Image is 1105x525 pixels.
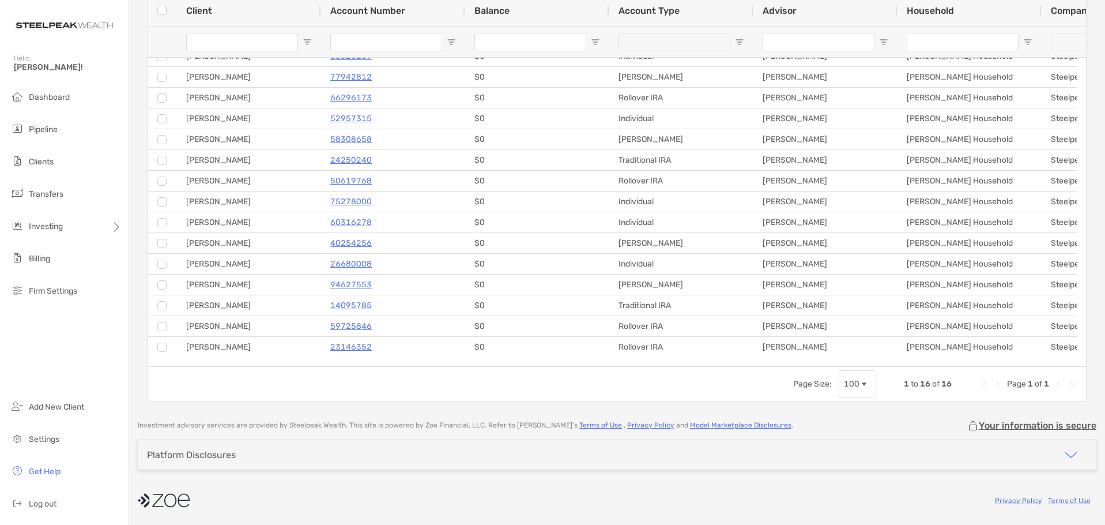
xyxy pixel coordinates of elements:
[897,129,1042,149] div: [PERSON_NAME] Household
[465,150,609,170] div: $0
[330,174,372,188] p: 50619768
[186,33,298,51] input: Client Filter Input
[609,233,753,253] div: [PERSON_NAME]
[465,88,609,108] div: $0
[1051,5,1092,16] span: Company
[579,421,622,429] a: Terms of Use
[753,88,897,108] div: [PERSON_NAME]
[897,295,1042,316] div: [PERSON_NAME] Household
[29,254,50,264] span: Billing
[753,254,897,274] div: [PERSON_NAME]
[330,132,372,147] a: 58308658
[138,421,793,430] p: Investment advisory services are provided by Steelpeak Wealth . This site is powered by Zoe Finan...
[330,257,372,271] a: 26680008
[330,70,372,84] a: 77942812
[897,150,1042,170] div: [PERSON_NAME] Household
[609,316,753,336] div: Rollover IRA
[177,275,321,295] div: [PERSON_NAME]
[1028,379,1033,389] span: 1
[465,129,609,149] div: $0
[609,67,753,87] div: [PERSON_NAME]
[14,62,122,72] span: [PERSON_NAME]!
[177,108,321,129] div: [PERSON_NAME]
[10,251,24,265] img: billing icon
[29,189,63,199] span: Transfers
[330,277,372,292] p: 94627553
[330,153,372,167] a: 24250240
[330,298,372,313] a: 14095785
[993,380,1002,389] div: Previous Page
[330,340,372,354] a: 23146352
[177,171,321,191] div: [PERSON_NAME]
[1035,379,1042,389] span: of
[591,37,600,47] button: Open Filter Menu
[10,283,24,297] img: firm-settings icon
[920,379,930,389] span: 16
[897,275,1042,295] div: [PERSON_NAME] Household
[330,194,372,209] a: 75278000
[753,316,897,336] div: [PERSON_NAME]
[979,380,989,389] div: First Page
[609,192,753,212] div: Individual
[465,295,609,316] div: $0
[10,186,24,200] img: transfers icon
[465,275,609,295] div: $0
[29,434,59,444] span: Settings
[465,337,609,357] div: $0
[897,88,1042,108] div: [PERSON_NAME] Household
[941,379,952,389] span: 16
[1048,497,1091,505] a: Terms of Use
[907,33,1019,51] input: Household Filter Input
[10,122,24,136] img: pipeline icon
[186,5,212,16] span: Client
[177,337,321,357] div: [PERSON_NAME]
[1023,37,1032,47] button: Open Filter Menu
[10,464,24,478] img: get-help icon
[330,91,372,105] a: 66296173
[793,379,832,389] div: Page Size:
[609,88,753,108] div: Rollover IRA
[753,171,897,191] div: [PERSON_NAME]
[932,379,940,389] span: of
[177,129,321,149] div: [PERSON_NAME]
[897,212,1042,232] div: [PERSON_NAME] Household
[839,370,876,398] div: Page Size
[753,150,897,170] div: [PERSON_NAME]
[330,236,372,250] a: 40254256
[609,129,753,149] div: [PERSON_NAME]
[609,275,753,295] div: [PERSON_NAME]
[609,337,753,357] div: Rollover IRA
[897,233,1042,253] div: [PERSON_NAME] Household
[763,33,874,51] input: Advisor Filter Input
[465,233,609,253] div: $0
[29,499,56,509] span: Log out
[1054,380,1063,389] div: Next Page
[177,67,321,87] div: [PERSON_NAME]
[29,467,61,477] span: Get Help
[465,108,609,129] div: $0
[465,67,609,87] div: $0
[753,108,897,129] div: [PERSON_NAME]
[10,219,24,232] img: investing icon
[690,421,791,429] a: Model Marketplace Disclosures
[907,5,954,16] span: Household
[330,215,372,230] a: 60316278
[609,171,753,191] div: Rollover IRA
[303,37,312,47] button: Open Filter Menu
[29,92,70,102] span: Dashboard
[897,192,1042,212] div: [PERSON_NAME] Household
[147,449,236,460] div: Platform Disclosures
[897,67,1042,87] div: [PERSON_NAME] Household
[979,420,1096,431] p: Your information is secure
[753,337,897,357] div: [PERSON_NAME]
[897,171,1042,191] div: [PERSON_NAME] Household
[1007,379,1026,389] span: Page
[735,37,744,47] button: Open Filter Menu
